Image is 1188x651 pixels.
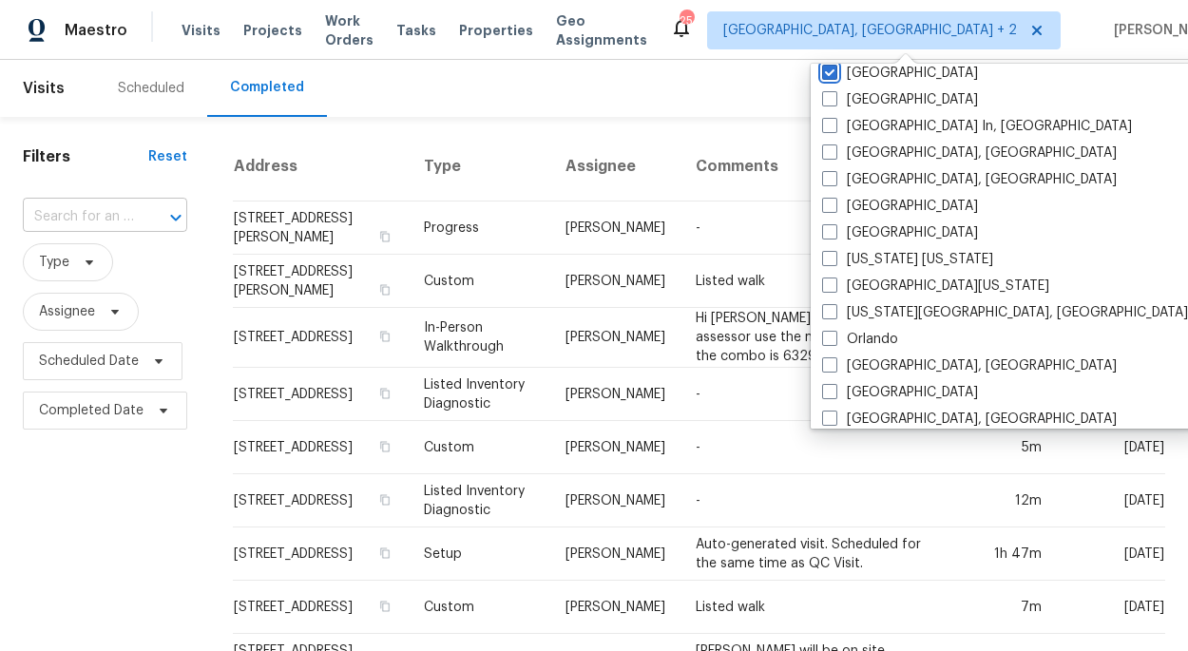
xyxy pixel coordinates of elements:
td: Custom [409,581,550,634]
button: Copy Address [376,545,393,562]
td: [PERSON_NAME] [550,527,680,581]
label: [GEOGRAPHIC_DATA] [822,64,978,83]
div: 25 [680,11,693,30]
td: [STREET_ADDRESS] [233,581,409,634]
label: [GEOGRAPHIC_DATA], [GEOGRAPHIC_DATA] [822,410,1117,429]
h1: Filters [23,147,148,166]
td: Hi [PERSON_NAME]! Please have the assessor use the mechanical lockbox, the combo is 6329, thank you! [680,308,960,368]
td: 12m [961,474,1057,527]
span: Geo Assignments [556,11,647,49]
label: [GEOGRAPHIC_DATA] [822,197,978,216]
span: Type [39,253,69,272]
td: 1h 47m [961,527,1057,581]
label: [US_STATE] [US_STATE] [822,250,993,269]
td: [PERSON_NAME] [550,201,680,255]
td: [STREET_ADDRESS] [233,308,409,368]
td: - [680,474,960,527]
button: Copy Address [376,328,393,345]
label: [GEOGRAPHIC_DATA][US_STATE] [822,277,1049,296]
button: Copy Address [376,491,393,508]
td: - [680,368,960,421]
td: Listed walk [680,581,960,634]
td: In-Person Walkthrough [409,308,550,368]
td: Custom [409,421,550,474]
td: [PERSON_NAME] [550,421,680,474]
label: [GEOGRAPHIC_DATA] In, [GEOGRAPHIC_DATA] [822,117,1132,136]
td: [PERSON_NAME] [550,368,680,421]
td: [PERSON_NAME] [550,581,680,634]
span: Projects [243,21,302,40]
span: Scheduled Date [39,352,139,371]
td: [STREET_ADDRESS] [233,368,409,421]
span: Tasks [396,24,436,37]
label: [GEOGRAPHIC_DATA], [GEOGRAPHIC_DATA] [822,170,1117,189]
td: - [680,421,960,474]
span: [GEOGRAPHIC_DATA], [GEOGRAPHIC_DATA] + 2 [723,21,1017,40]
td: - [680,201,960,255]
div: Scheduled [118,79,184,98]
td: [DATE] [1057,581,1165,634]
td: Progress [409,201,550,255]
td: Listed Inventory Diagnostic [409,368,550,421]
span: Maestro [65,21,127,40]
label: [GEOGRAPHIC_DATA] [822,383,978,402]
td: Listed walk [680,255,960,308]
span: Visits [182,21,220,40]
button: Copy Address [376,438,393,455]
td: [STREET_ADDRESS][PERSON_NAME] [233,201,409,255]
label: [GEOGRAPHIC_DATA], [GEOGRAPHIC_DATA] [822,144,1117,163]
td: [DATE] [1057,421,1165,474]
td: Custom [409,255,550,308]
label: [GEOGRAPHIC_DATA] [822,223,978,242]
button: Copy Address [376,598,393,615]
button: Copy Address [376,281,393,298]
td: [PERSON_NAME] [550,474,680,527]
td: [PERSON_NAME] [550,308,680,368]
label: [US_STATE][GEOGRAPHIC_DATA], [GEOGRAPHIC_DATA] [822,303,1188,322]
th: Assignee [550,132,680,201]
button: Copy Address [376,385,393,402]
button: Copy Address [376,228,393,245]
td: 7m [961,581,1057,634]
td: Auto-generated visit. Scheduled for the same time as QC Visit. [680,527,960,581]
span: Assignee [39,302,95,321]
div: Completed [230,78,304,97]
td: 5m [961,421,1057,474]
label: [GEOGRAPHIC_DATA], [GEOGRAPHIC_DATA] [822,356,1117,375]
span: Work Orders [325,11,374,49]
button: Open [163,204,189,231]
div: Reset [148,147,187,166]
td: Listed Inventory Diagnostic [409,474,550,527]
td: [STREET_ADDRESS] [233,421,409,474]
th: Type [409,132,550,201]
label: [GEOGRAPHIC_DATA] [822,90,978,109]
label: Orlando [822,330,898,349]
td: [STREET_ADDRESS][PERSON_NAME] [233,255,409,308]
span: Properties [459,21,533,40]
td: [DATE] [1057,527,1165,581]
td: [PERSON_NAME] [550,255,680,308]
td: [STREET_ADDRESS] [233,527,409,581]
span: Completed Date [39,401,144,420]
td: [STREET_ADDRESS] [233,474,409,527]
th: Address [233,132,409,201]
span: Visits [23,67,65,109]
input: Search for an address... [23,202,134,232]
th: Comments [680,132,960,201]
td: Setup [409,527,550,581]
td: [DATE] [1057,474,1165,527]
